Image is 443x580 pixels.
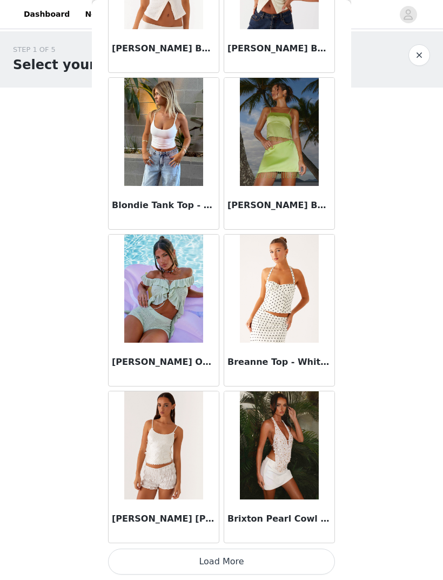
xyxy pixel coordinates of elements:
[124,235,203,343] img: Bowen Off Shoulder Knit Top - Mint
[13,55,150,75] h1: Select your styles!
[124,78,203,186] img: Blondie Tank Top - White
[240,391,318,499] img: Brixton Pearl Cowl Neck Halter Top - Pearl
[17,2,76,26] a: Dashboard
[13,44,150,55] div: STEP 1 OF 5
[403,6,413,23] div: avatar
[112,356,216,369] h3: [PERSON_NAME] Off Shoulder Knit Top - Mint
[108,549,335,575] button: Load More
[227,42,331,55] h3: [PERSON_NAME] Buttoned Tank Top - Yellow
[227,199,331,212] h3: [PERSON_NAME] Beaded Top - Lime
[78,2,132,26] a: Networks
[240,78,318,186] img: Bora Bora Beaded Top - Lime
[112,42,216,55] h3: [PERSON_NAME] Buttoned Tank Top - Ivory
[112,199,216,212] h3: Blondie Tank Top - White
[240,235,318,343] img: Breanne Top - White Polka Dot
[227,356,331,369] h3: Breanne Top - White Polka Dot
[112,512,216,525] h3: [PERSON_NAME] [PERSON_NAME] Top - White
[124,391,203,499] img: Britta Sequin Cami Top - White
[227,512,331,525] h3: Brixton Pearl Cowl Neck Halter Top - Pearl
